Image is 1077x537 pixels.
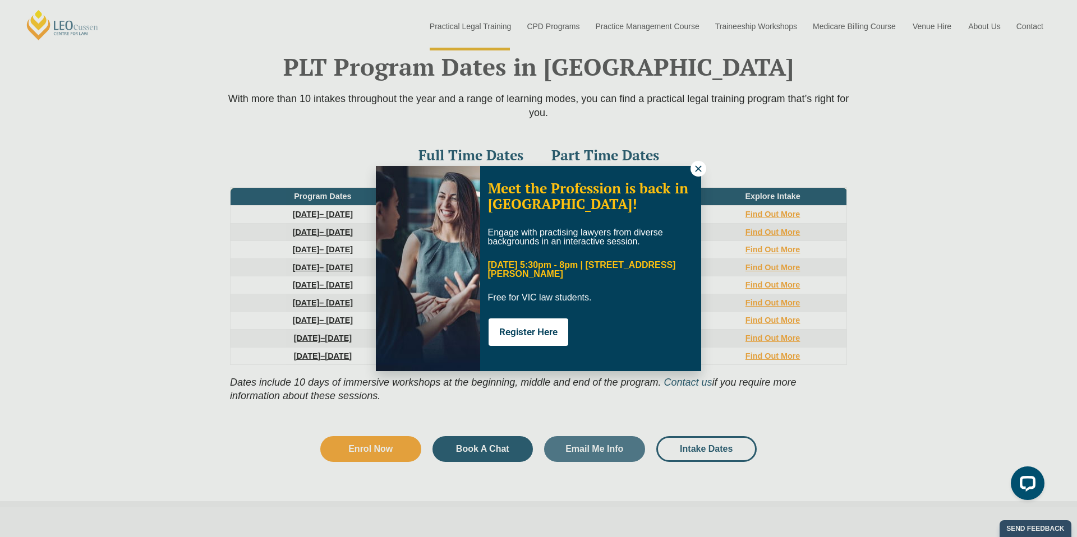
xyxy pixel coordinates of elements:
[488,179,688,213] span: Meet the Profession is back in [GEOGRAPHIC_DATA]!
[488,228,663,246] span: Engage with practising lawyers from diverse backgrounds in an interactive session.
[488,293,592,302] span: Free for VIC law students.
[691,161,706,177] button: Close
[488,260,676,279] span: [DATE] 5:30pm - 8pm | [STREET_ADDRESS][PERSON_NAME]
[1002,462,1049,509] iframe: LiveChat chat widget
[489,318,568,346] button: Register Here
[376,166,480,371] img: Soph-popup.JPG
